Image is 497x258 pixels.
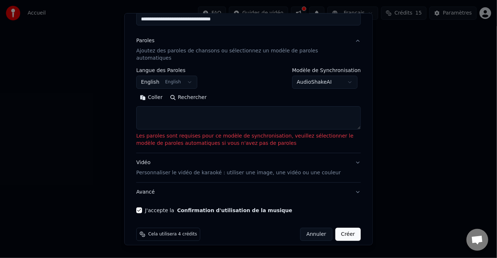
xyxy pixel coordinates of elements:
p: Les paroles sont requises pour ce modèle de synchronisation, veuillez sélectionner le modèle de p... [136,132,361,147]
button: Créer [335,228,361,241]
label: Modèle de Synchronisation [292,68,361,73]
button: Coller [136,92,166,103]
div: Paroles [136,37,154,44]
button: ParolesAjoutez des paroles de chansons ou sélectionnez un modèle de paroles automatiques [136,31,361,68]
div: ParolesAjoutez des paroles de chansons ou sélectionnez un modèle de paroles automatiques [136,68,361,153]
span: Cela utilisera 4 crédits [148,231,197,237]
button: VidéoPersonnaliser le vidéo de karaoké : utiliser une image, une vidéo ou une couleur [136,153,361,182]
button: J'accepte la [177,208,292,213]
button: Annuler [300,228,332,241]
label: J'accepte la [145,208,292,213]
p: Ajoutez des paroles de chansons ou sélectionnez un modèle de paroles automatiques [136,47,349,62]
p: Personnaliser le vidéo de karaoké : utiliser une image, une vidéo ou une couleur [136,169,341,176]
div: Vidéo [136,159,341,176]
button: Rechercher [166,92,210,103]
button: Avancé [136,183,361,202]
label: Langue des Paroles [136,68,197,73]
